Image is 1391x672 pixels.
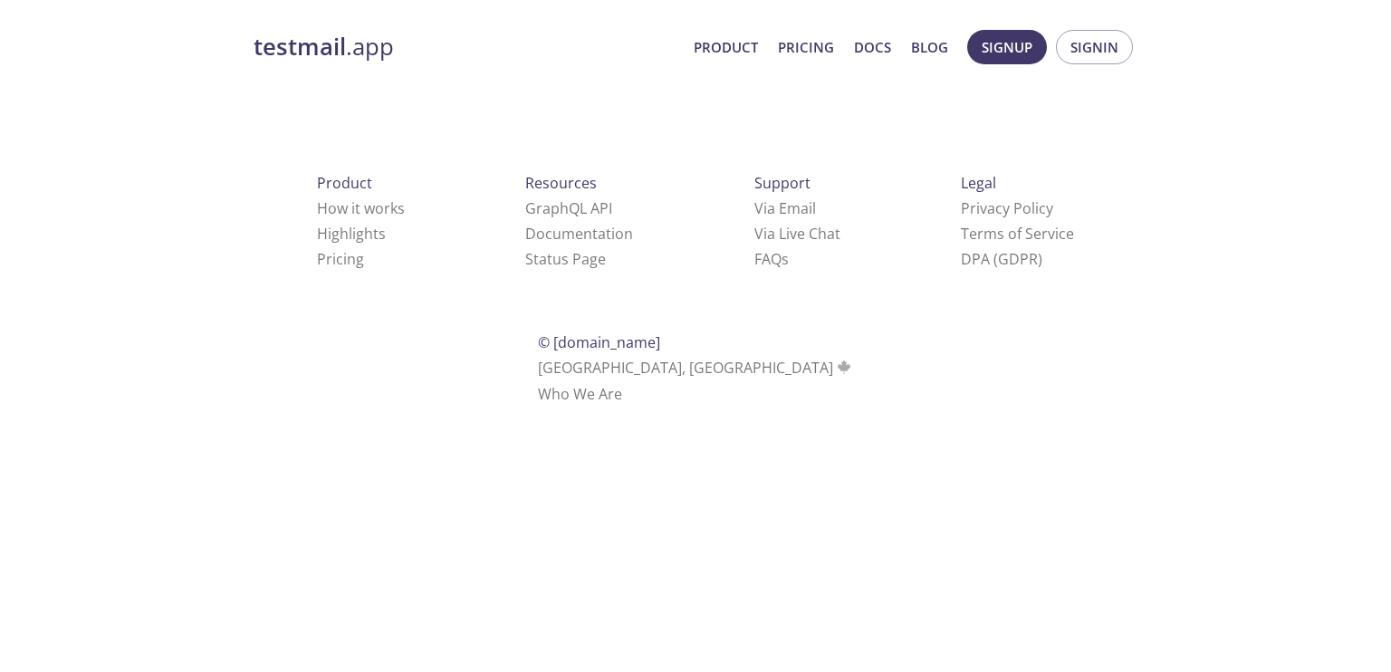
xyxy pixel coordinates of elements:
a: Via Live Chat [754,224,840,244]
a: Status Page [525,249,606,269]
a: Via Email [754,198,816,218]
a: Documentation [525,224,633,244]
span: [GEOGRAPHIC_DATA], [GEOGRAPHIC_DATA] [538,358,854,378]
a: Who We Are [538,384,622,404]
a: Pricing [778,35,834,59]
a: How it works [317,198,405,218]
span: © [DOMAIN_NAME] [538,332,660,352]
button: Signin [1056,30,1133,64]
a: Blog [911,35,948,59]
a: Privacy Policy [961,198,1053,218]
a: Terms of Service [961,224,1074,244]
a: Docs [854,35,891,59]
a: testmail.app [254,32,679,62]
a: Pricing [317,249,364,269]
span: s [782,249,789,269]
a: Highlights [317,224,386,244]
a: FAQ [754,249,789,269]
strong: testmail [254,31,346,62]
a: DPA (GDPR) [961,249,1042,269]
button: Signup [967,30,1047,64]
span: Product [317,173,372,193]
a: Product [694,35,758,59]
span: Resources [525,173,597,193]
span: Signup [982,35,1032,59]
span: Signin [1070,35,1118,59]
span: Legal [961,173,996,193]
a: GraphQL API [525,198,612,218]
span: Support [754,173,811,193]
